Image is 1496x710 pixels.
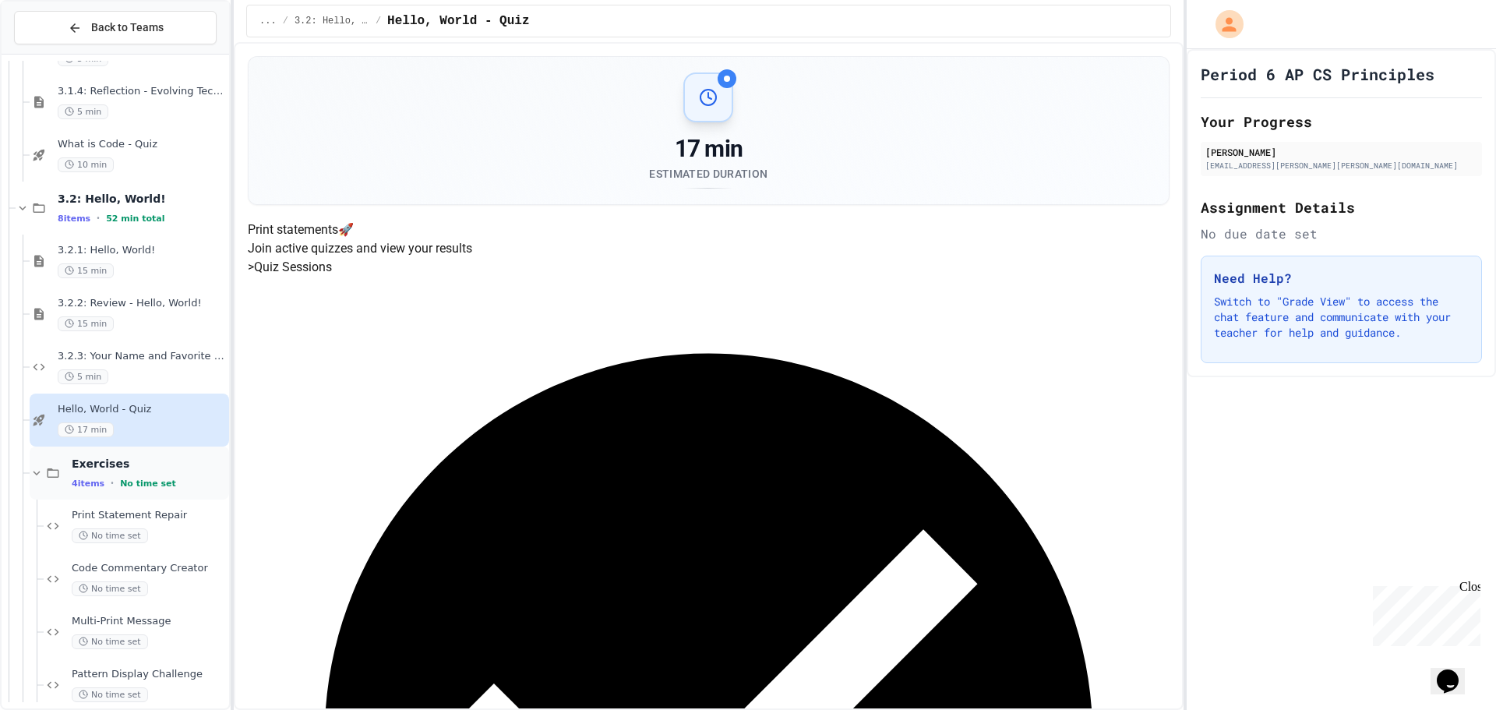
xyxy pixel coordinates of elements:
h1: Period 6 AP CS Principles [1201,63,1434,85]
span: 3.2.3: Your Name and Favorite Movie [58,350,226,363]
span: Hello, World - Quiz [387,12,529,30]
span: 17 min [58,422,114,437]
div: No due date set [1201,224,1482,243]
div: Estimated Duration [649,166,767,182]
span: 3.2.2: Review - Hello, World! [58,297,226,310]
p: Join active quizzes and view your results [248,239,1170,258]
iframe: chat widget [1431,648,1480,694]
span: Exercises [72,457,226,471]
span: • [97,212,100,224]
span: 3.1.4: Reflection - Evolving Technology [58,85,226,98]
div: Chat with us now!Close [6,6,108,99]
span: / [376,15,381,27]
span: No time set [72,581,148,596]
span: 3.2.1: Hello, World! [58,244,226,257]
span: Back to Teams [91,19,164,36]
h4: Print statements 🚀 [248,221,1170,239]
span: • [111,477,114,489]
span: 5 min [58,369,108,384]
h2: Assignment Details [1201,196,1482,218]
span: 3.2: Hello, World! [58,192,226,206]
span: Print Statement Repair [72,509,226,522]
span: / [283,15,288,27]
span: 10 min [58,157,114,172]
span: ... [259,15,277,27]
div: 17 min [649,135,767,163]
span: 3.2: Hello, World! [295,15,369,27]
span: No time set [72,687,148,702]
span: Multi-Print Message [72,615,226,628]
span: 52 min total [106,214,164,224]
span: 4 items [72,479,104,489]
span: No time set [72,528,148,543]
h2: Your Progress [1201,111,1482,132]
span: 15 min [58,316,114,331]
button: Back to Teams [14,11,217,44]
span: Hello, World - Quiz [58,403,226,416]
span: 15 min [58,263,114,278]
span: 5 min [58,104,108,119]
iframe: chat widget [1367,580,1480,646]
p: Switch to "Grade View" to access the chat feature and communicate with your teacher for help and ... [1214,294,1469,341]
div: [EMAIL_ADDRESS][PERSON_NAME][PERSON_NAME][DOMAIN_NAME] [1205,160,1477,171]
span: Code Commentary Creator [72,562,226,575]
h5: > Quiz Sessions [248,258,1170,277]
h3: Need Help? [1214,269,1469,288]
div: My Account [1199,6,1247,42]
div: [PERSON_NAME] [1205,145,1477,159]
span: No time set [72,634,148,649]
span: 8 items [58,214,90,224]
span: No time set [120,479,176,489]
span: Pattern Display Challenge [72,668,226,681]
span: What is Code - Quiz [58,138,226,151]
